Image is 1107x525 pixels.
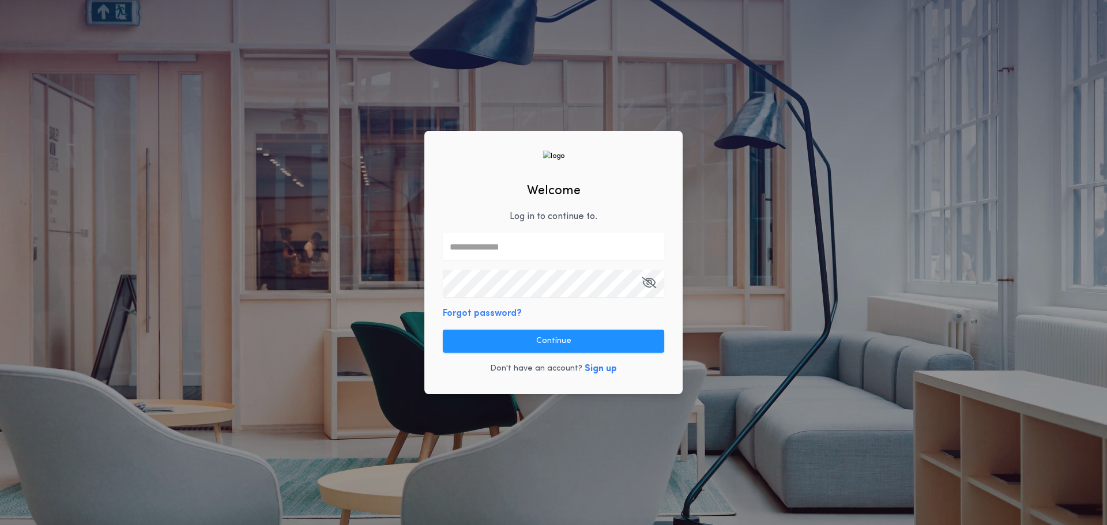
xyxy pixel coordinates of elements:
button: Sign up [585,362,617,376]
h2: Welcome [527,182,581,201]
p: Don't have an account? [490,363,582,375]
button: Forgot password? [443,307,522,320]
p: Log in to continue to . [510,210,597,224]
button: Continue [443,330,664,353]
img: logo [543,150,564,161]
